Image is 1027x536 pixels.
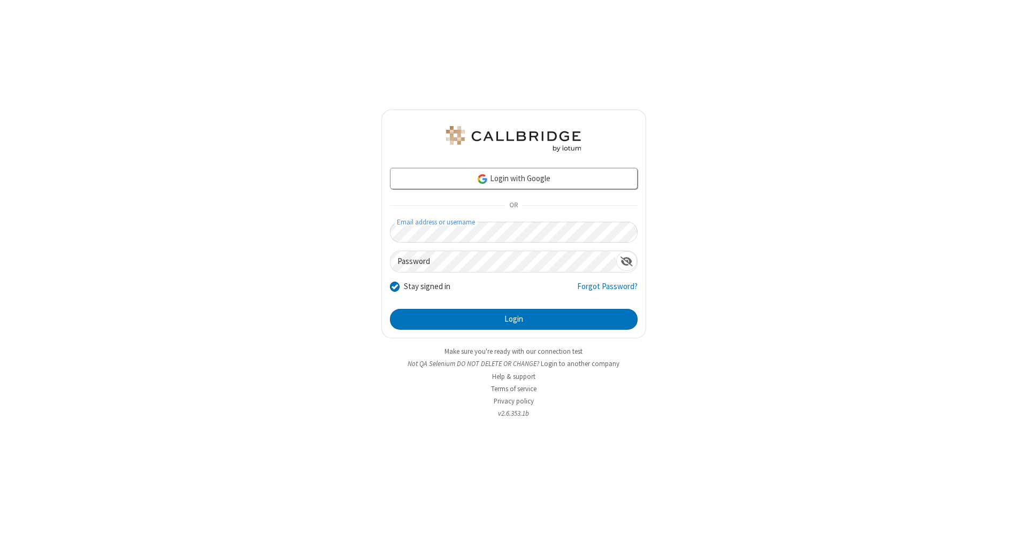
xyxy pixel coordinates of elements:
input: Email address or username [390,222,638,243]
span: OR [505,198,522,213]
img: google-icon.png [477,173,488,185]
img: QA Selenium DO NOT DELETE OR CHANGE [444,126,583,152]
li: Not QA Selenium DO NOT DELETE OR CHANGE? [381,359,646,369]
div: Show password [616,251,637,271]
input: Password [390,251,616,272]
iframe: Chat [1000,508,1019,529]
a: Make sure you're ready with our connection test [444,347,583,356]
label: Stay signed in [404,281,450,293]
a: Forgot Password? [577,281,638,301]
a: Help & support [492,372,535,381]
a: Login with Google [390,168,638,189]
a: Terms of service [491,384,537,393]
button: Login to another company [541,359,619,369]
a: Privacy policy [494,397,534,406]
button: Login [390,309,638,330]
li: v2.6.353.1b [381,408,646,418]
